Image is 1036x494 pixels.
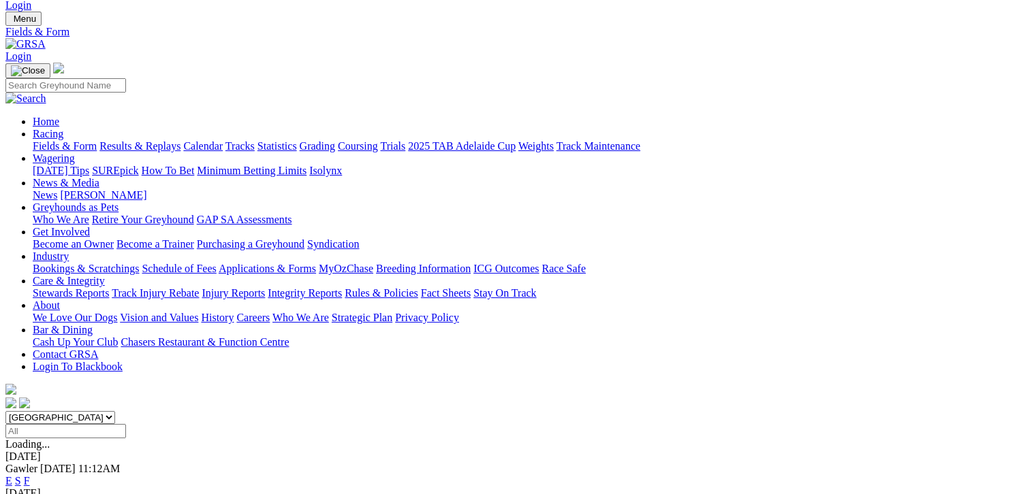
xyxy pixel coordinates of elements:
[5,384,16,395] img: logo-grsa-white.png
[33,275,105,286] a: Care & Integrity
[5,424,126,438] input: Select date
[541,263,585,274] a: Race Safe
[268,287,342,299] a: Integrity Reports
[33,189,57,201] a: News
[5,26,1031,38] a: Fields & Form
[219,263,316,274] a: Applications & Forms
[33,312,1031,324] div: About
[5,12,42,26] button: Toggle navigation
[92,165,138,176] a: SUREpick
[518,140,554,152] a: Weights
[395,312,459,323] a: Privacy Policy
[33,287,1031,299] div: Care & Integrity
[197,214,292,225] a: GAP SA Assessments
[5,397,16,408] img: facebook.svg
[5,50,31,62] a: Login
[33,201,119,213] a: Greyhounds as Pets
[142,165,195,176] a: How To Bet
[5,78,126,93] input: Search
[225,140,255,152] a: Tracks
[112,287,199,299] a: Track Injury Rebate
[5,463,37,474] span: Gawler
[236,312,270,323] a: Careers
[257,140,297,152] a: Statistics
[33,177,99,188] a: News & Media
[33,263,1031,275] div: Industry
[473,263,539,274] a: ICG Outcomes
[33,116,59,127] a: Home
[33,214,1031,226] div: Greyhounds as Pets
[33,165,1031,177] div: Wagering
[60,189,146,201] a: [PERSON_NAME]
[408,140,516,152] a: 2025 TAB Adelaide Cup
[33,128,63,139] a: Racing
[272,312,329,323] a: Who We Are
[121,336,289,348] a: Chasers Restaurant & Function Centre
[197,165,307,176] a: Minimum Betting Limits
[5,450,1031,463] div: [DATE]
[309,165,342,176] a: Isolynx
[33,140,97,152] a: Fields & Form
[5,475,12,487] a: E
[300,140,335,152] a: Grading
[473,287,536,299] a: Stay On Track
[5,63,50,78] button: Toggle navigation
[33,140,1031,152] div: Racing
[332,312,392,323] a: Strategic Plan
[5,38,46,50] img: GRSA
[33,336,1031,348] div: Bar & Dining
[15,475,21,487] a: S
[376,263,471,274] a: Breeding Information
[33,324,93,335] a: Bar & Dining
[120,312,198,323] a: Vision and Values
[33,214,89,225] a: Who We Are
[345,287,418,299] a: Rules & Policies
[33,189,1031,201] div: News & Media
[33,336,118,348] a: Cash Up Your Club
[33,238,114,250] a: Become an Owner
[142,263,216,274] a: Schedule of Fees
[24,475,30,487] a: F
[33,165,89,176] a: [DATE] Tips
[53,63,64,73] img: logo-grsa-white.png
[197,238,304,250] a: Purchasing a Greyhound
[116,238,194,250] a: Become a Trainer
[33,226,90,237] a: Get Involved
[33,299,60,311] a: About
[33,361,123,372] a: Login To Blackbook
[380,140,405,152] a: Trials
[19,397,30,408] img: twitter.svg
[78,463,121,474] span: 11:12AM
[33,312,117,323] a: We Love Our Dogs
[33,287,109,299] a: Stewards Reports
[556,140,640,152] a: Track Maintenance
[99,140,180,152] a: Results & Replays
[202,287,265,299] a: Injury Reports
[33,250,69,262] a: Industry
[33,263,139,274] a: Bookings & Scratchings
[5,93,46,105] img: Search
[14,14,36,24] span: Menu
[5,438,50,450] span: Loading...
[201,312,234,323] a: History
[92,214,194,225] a: Retire Your Greyhound
[33,238,1031,250] div: Get Involved
[33,348,98,360] a: Contact GRSA
[11,65,45,76] img: Close
[40,463,76,474] span: [DATE]
[33,152,75,164] a: Wagering
[183,140,223,152] a: Calendar
[338,140,378,152] a: Coursing
[421,287,471,299] a: Fact Sheets
[307,238,359,250] a: Syndication
[319,263,373,274] a: MyOzChase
